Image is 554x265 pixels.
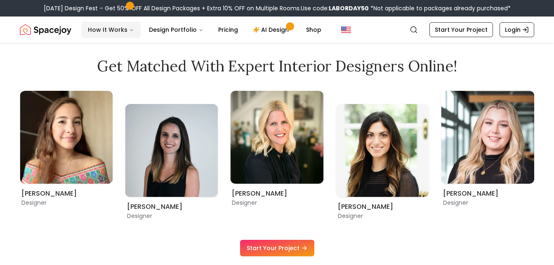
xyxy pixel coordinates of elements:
div: 4 / 9 [336,91,429,220]
p: Designer [232,199,322,207]
div: [DATE] Design Fest – Get 50% OFF All Design Packages + Extra 10% OFF on Multiple Rooms. [44,4,511,12]
img: Hannah James [441,91,534,184]
img: Angela Amore [125,104,218,197]
img: Spacejoy Logo [20,21,71,38]
a: Start Your Project [429,22,493,37]
p: Designer [21,199,111,207]
img: United States [341,25,351,35]
h6: [PERSON_NAME] [127,202,216,212]
h6: [PERSON_NAME] [232,189,322,199]
div: Carousel [20,91,534,220]
b: LABORDAY50 [329,4,369,12]
div: 1 / 9 [20,91,113,194]
p: Designer [443,199,533,207]
p: Designer [337,212,427,220]
img: Christina Manzo [336,104,429,197]
h6: [PERSON_NAME] [21,189,111,199]
nav: Main [81,21,328,38]
nav: Global [20,17,534,43]
button: Design Portfolio [142,21,210,38]
p: Designer [127,212,216,220]
div: 3 / 9 [231,91,323,194]
a: Spacejoy [20,21,71,38]
img: Maria Castillero [20,91,113,184]
span: *Not applicable to packages already purchased* [369,4,511,12]
a: Shop [299,21,328,38]
h6: [PERSON_NAME] [337,202,427,212]
div: 2 / 9 [125,91,218,220]
a: Start Your Project [240,240,314,256]
h6: [PERSON_NAME] [443,189,533,199]
div: 5 / 9 [441,91,534,194]
h2: Get Matched with Expert Interior Designers Online! [20,58,534,74]
img: Tina Martidelcampo [231,91,323,184]
a: Pricing [212,21,245,38]
span: Use code: [301,4,369,12]
a: AI Design [246,21,298,38]
a: Login [500,22,534,37]
button: How It Works [81,21,141,38]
